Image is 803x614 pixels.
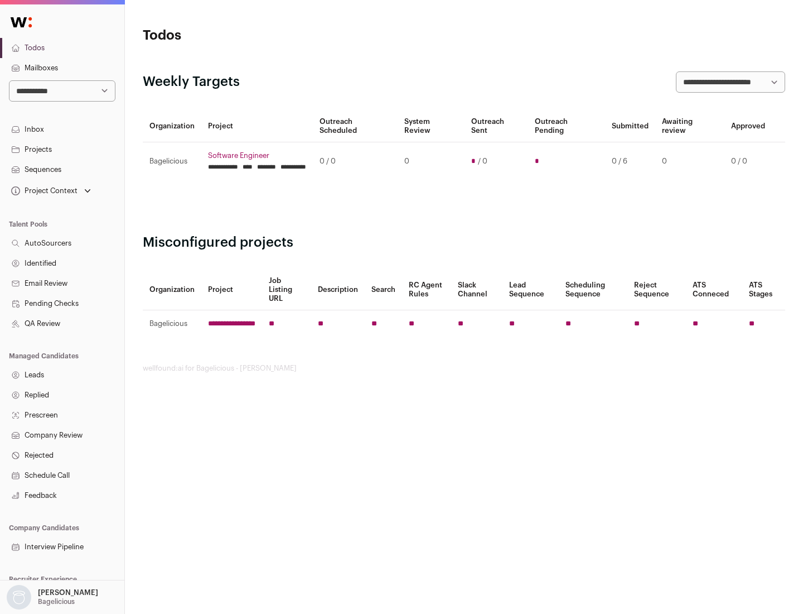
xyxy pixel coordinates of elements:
th: Submitted [605,111,655,142]
button: Open dropdown [9,183,93,199]
th: Job Listing URL [262,270,311,310]
td: 0 / 0 [313,142,398,181]
td: 0 [398,142,464,181]
h2: Misconfigured projects [143,234,785,252]
span: / 0 [478,157,487,166]
th: Description [311,270,365,310]
div: Project Context [9,186,78,195]
a: Software Engineer [208,151,306,160]
h1: Todos [143,27,357,45]
th: Search [365,270,402,310]
th: Reject Sequence [627,270,686,310]
td: 0 [655,142,724,181]
th: System Review [398,111,464,142]
th: Slack Channel [451,270,502,310]
td: Bagelicious [143,310,201,338]
th: RC Agent Rules [402,270,451,310]
th: ATS Stages [742,270,785,310]
p: [PERSON_NAME] [38,588,98,597]
p: Bagelicious [38,597,75,606]
td: 0 / 6 [605,142,655,181]
th: Project [201,111,313,142]
img: nopic.png [7,585,31,610]
th: Outreach Scheduled [313,111,398,142]
th: Outreach Sent [465,111,529,142]
td: 0 / 0 [724,142,772,181]
th: Organization [143,270,201,310]
img: Wellfound [4,11,38,33]
th: Organization [143,111,201,142]
th: Project [201,270,262,310]
h2: Weekly Targets [143,73,240,91]
footer: wellfound:ai for Bagelicious - [PERSON_NAME] [143,364,785,373]
button: Open dropdown [4,585,100,610]
th: Awaiting review [655,111,724,142]
th: Scheduling Sequence [559,270,627,310]
th: Approved [724,111,772,142]
td: Bagelicious [143,142,201,181]
th: Outreach Pending [528,111,604,142]
th: Lead Sequence [502,270,559,310]
th: ATS Conneced [686,270,742,310]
